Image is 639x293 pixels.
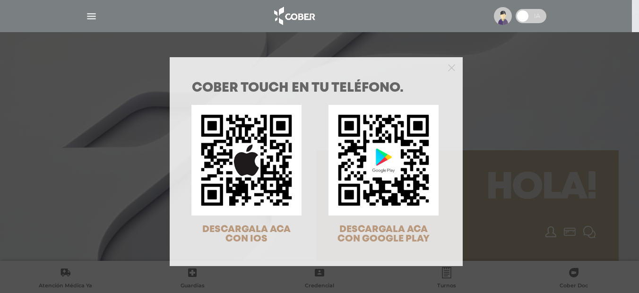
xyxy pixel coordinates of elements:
img: qr-code [191,105,302,215]
img: qr-code [328,105,439,215]
span: DESCARGALA ACA CON IOS [202,225,291,243]
h1: COBER TOUCH en tu teléfono. [192,82,440,95]
button: Close [448,63,455,71]
span: DESCARGALA ACA CON GOOGLE PLAY [337,225,430,243]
